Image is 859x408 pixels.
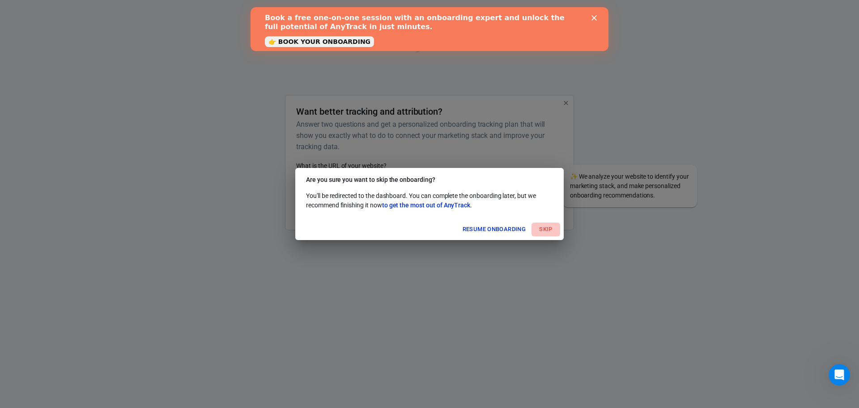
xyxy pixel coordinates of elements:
[341,8,350,13] div: Close
[382,202,470,209] span: to get the most out of AnyTrack
[251,7,608,51] iframe: Intercom live chat banner
[306,191,553,210] p: You'll be redirected to the dashboard. You can complete the onboarding later, but we recommend fi...
[829,364,850,386] iframe: Intercom live chat
[295,168,564,191] h2: Are you sure you want to skip the onboarding?
[460,223,528,236] button: Resume onboarding
[532,223,560,236] button: Skip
